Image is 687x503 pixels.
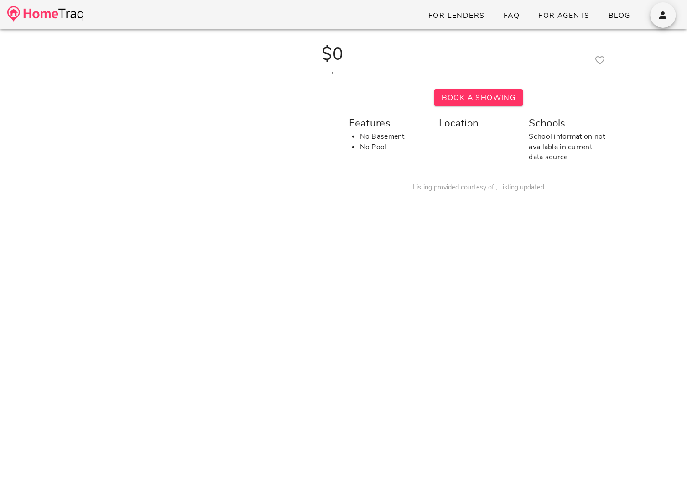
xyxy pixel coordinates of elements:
[360,131,428,142] li: No Basement
[496,7,527,24] a: FAQ
[79,64,587,77] div: ,
[428,10,485,21] span: For Lenders
[360,142,428,152] li: No Pool
[413,183,544,192] small: Listing provided courtesy of , Listing updated
[641,459,687,503] iframe: Chat Widget
[349,115,428,131] div: Features
[421,7,492,24] a: For Lenders
[434,89,523,106] button: Book A Showing
[531,7,597,24] a: For Agents
[7,6,83,22] img: desktop-logo.34a1112.png
[442,93,516,103] span: Book A Showing
[601,7,638,24] a: Blog
[529,131,608,162] div: School information not available in current data source
[439,115,518,131] div: Location
[322,42,343,66] strong: $0
[538,10,590,21] span: For Agents
[503,10,520,21] span: FAQ
[529,115,608,131] div: Schools
[608,10,630,21] span: Blog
